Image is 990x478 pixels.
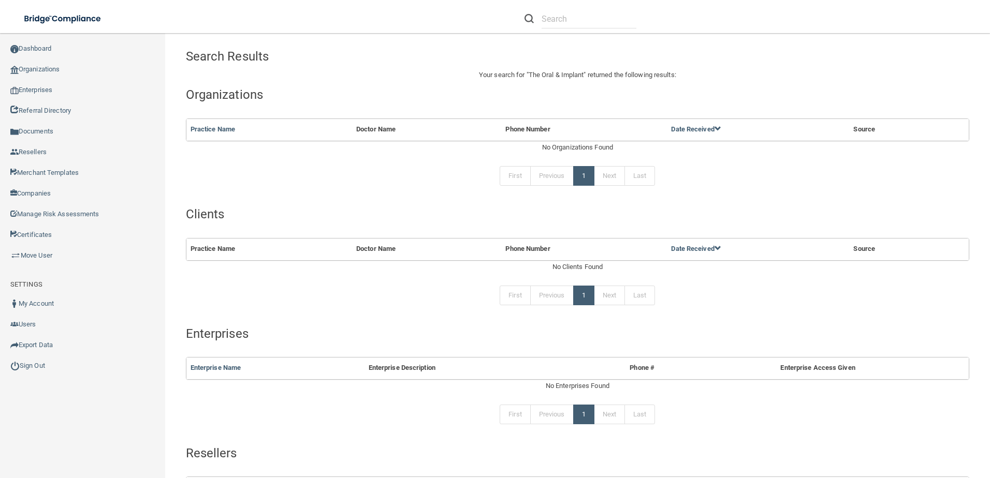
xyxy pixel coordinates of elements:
[186,380,969,392] div: No Enterprises Found
[365,357,592,379] th: Enterprise Description
[186,446,969,460] h4: Resellers
[10,278,42,291] label: SETTINGS
[186,207,969,221] h4: Clients
[573,166,594,186] a: 1
[186,88,969,101] h4: Organizations
[573,286,594,305] a: 1
[186,50,503,63] h4: Search Results
[529,71,584,79] span: The Oral & Implant
[352,119,501,140] th: Doctor Name
[186,238,352,260] th: Practice Name
[573,405,594,424] a: 1
[16,8,111,29] img: bridge_compliance_login_screen.278c3ca4.svg
[501,238,667,260] th: Phone Number
[501,119,667,140] th: Phone Number
[500,405,531,424] a: First
[10,320,19,328] img: icon-users.e205127d.png
[191,125,235,133] a: Practice Name
[530,286,574,305] a: Previous
[186,69,969,81] p: Your search for " " returned the following results:
[500,166,531,186] a: First
[10,128,19,136] img: icon-documents.8dae5593.png
[10,341,19,349] img: icon-export.b9366987.png
[530,405,574,424] a: Previous
[10,45,19,53] img: ic_dashboard_dark.d01f4a41.png
[10,250,21,261] img: briefcase.64adab9b.png
[592,357,692,379] th: Phone #
[352,238,501,260] th: Doctor Name
[10,148,19,156] img: ic_reseller.de258add.png
[671,125,721,133] a: Date Received
[525,14,534,23] img: ic-search.3b580494.png
[10,66,19,74] img: organization-icon.f8decf85.png
[10,300,19,308] img: ic_user_dark.df1a06c3.png
[624,405,655,424] a: Last
[594,286,625,305] a: Next
[500,286,531,305] a: First
[624,166,655,186] a: Last
[594,405,625,424] a: Next
[542,9,636,28] input: Search
[692,357,944,379] th: Enterprise Access Given
[624,286,655,305] a: Last
[849,119,942,140] th: Source
[186,261,969,273] div: No Clients Found
[671,245,721,252] a: Date Received
[191,364,241,371] a: Enterprise Name
[10,361,20,370] img: ic_power_dark.7ecde6b1.png
[186,327,969,340] h4: Enterprises
[186,141,969,154] div: No Organizations Found
[530,166,574,186] a: Previous
[594,166,625,186] a: Next
[849,238,942,260] th: Source
[10,87,19,94] img: enterprise.0d942306.png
